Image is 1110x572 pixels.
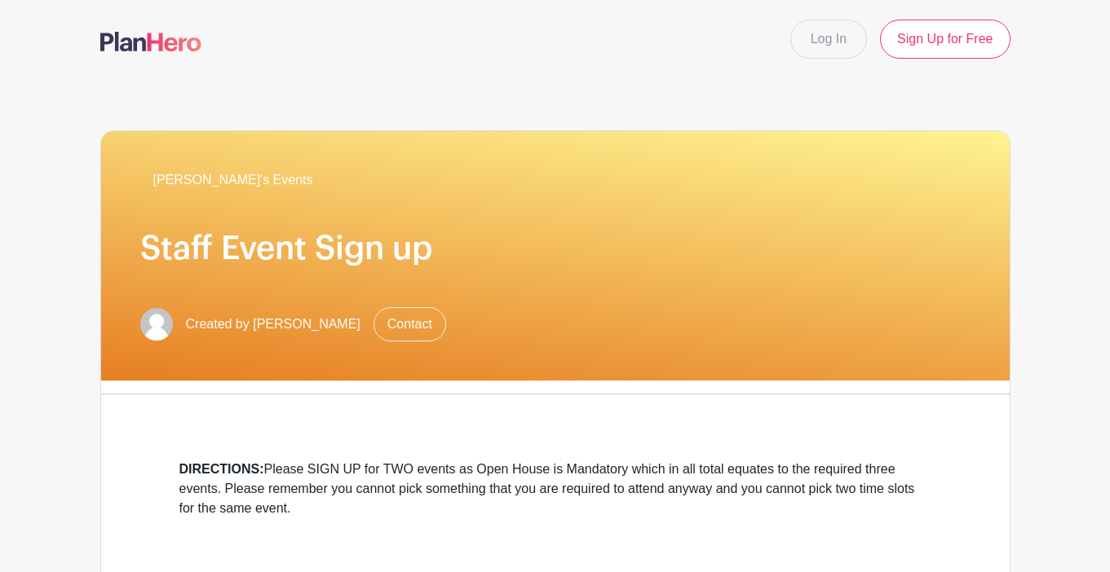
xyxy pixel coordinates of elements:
h1: Staff Event Sign up [140,229,971,268]
div: Please SIGN UP for TWO events as Open House is Mandatory which in all total equates to the requir... [179,460,931,518]
a: Contact [374,307,446,341]
strong: DIRECTIONS: [179,462,264,476]
span: Created by [PERSON_NAME] [186,315,360,334]
a: Log In [790,20,867,59]
span: [PERSON_NAME]'s Events [153,170,313,190]
a: Sign Up for Free [880,20,1010,59]
img: default-ce2991bfa6775e67f084385cd625a349d9dcbb7a52a09fb2fda1e96e2d18dcdb.png [140,308,173,341]
img: logo-507f7623f17ff9eddc593b1ce0a138ce2505c220e1c5a4e2b4648c50719b7d32.svg [100,32,201,51]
